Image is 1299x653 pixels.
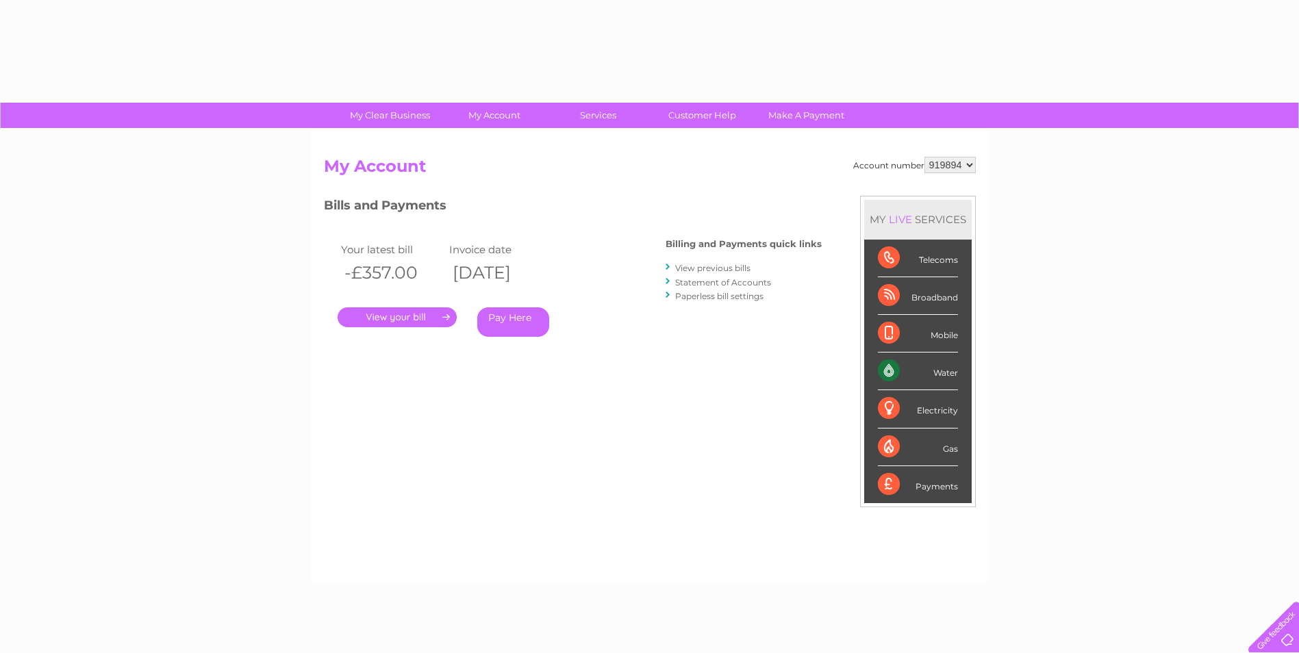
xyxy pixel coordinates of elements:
[333,103,446,128] a: My Clear Business
[338,259,446,287] th: -£357.00
[324,196,822,220] h3: Bills and Payments
[750,103,863,128] a: Make A Payment
[878,428,958,466] div: Gas
[338,240,446,259] td: Your latest bill
[886,213,915,226] div: LIVE
[477,307,549,337] a: Pay Here
[853,157,976,173] div: Account number
[878,277,958,315] div: Broadband
[646,103,759,128] a: Customer Help
[878,353,958,390] div: Water
[446,240,555,259] td: Invoice date
[324,157,976,183] h2: My Account
[675,277,771,287] a: Statement of Accounts
[878,466,958,503] div: Payments
[878,390,958,428] div: Electricity
[675,263,751,273] a: View previous bills
[438,103,551,128] a: My Account
[675,291,764,301] a: Paperless bill settings
[666,239,822,249] h4: Billing and Payments quick links
[878,240,958,277] div: Telecoms
[542,103,655,128] a: Services
[446,259,555,287] th: [DATE]
[878,315,958,353] div: Mobile
[338,307,457,327] a: .
[864,200,972,239] div: MY SERVICES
